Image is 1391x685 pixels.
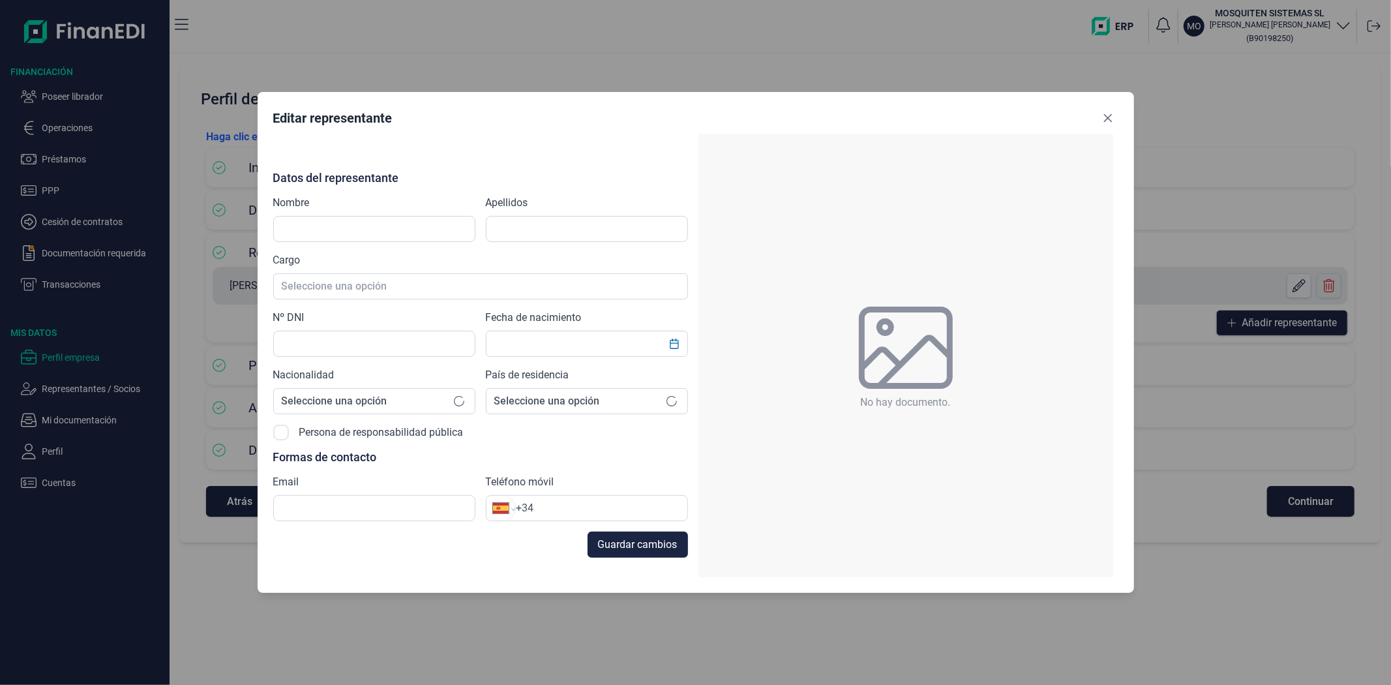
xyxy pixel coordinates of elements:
[299,425,464,440] label: Persona de responsabilidad pública
[486,195,528,211] label: Apellidos
[273,195,310,211] label: Nombre
[273,451,688,464] p: Formas de contacto
[273,109,393,127] div: Editar representante
[1098,108,1118,129] button: Close
[486,367,569,383] label: País de residencia
[273,172,688,185] p: Datos del representante
[486,474,554,490] label: Teléfono móvil
[598,537,678,553] span: Guardar cambios
[486,310,582,326] label: Fecha de nacimiento
[656,389,687,414] div: Seleccione una opción
[861,395,951,410] span: No hay documento.
[486,389,656,414] span: Seleccione una opción
[273,474,299,490] label: Email
[273,252,301,268] label: Cargo
[274,389,443,414] span: Seleccione una opción
[273,310,305,326] label: Nº DNI
[273,367,335,383] label: Nacionalidad
[656,274,687,299] div: Seleccione una opción
[662,332,687,356] button: Choose Date
[274,274,656,299] span: Seleccione una opción
[443,389,475,414] div: Seleccione una opción
[588,532,688,558] button: Guardar cambios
